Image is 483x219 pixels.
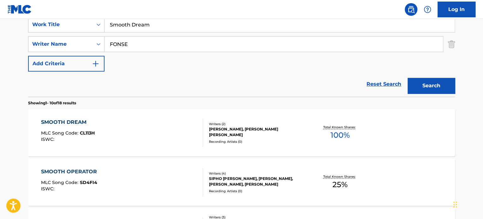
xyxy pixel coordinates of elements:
a: Reset Search [363,77,404,91]
span: MLC Song Code : [41,180,80,185]
span: SD4FI4 [80,180,97,185]
div: Writer Name [32,40,89,48]
div: Help [421,3,434,16]
a: SMOOTH DREAMMLC Song Code:CL113HISWC:Writers (2)[PERSON_NAME], [PERSON_NAME] [PERSON_NAME]Recordi... [28,109,455,156]
p: Showing 1 - 10 of 18 results [28,100,76,106]
span: MLC Song Code : [41,130,80,136]
div: SIPHO [PERSON_NAME], [PERSON_NAME], [PERSON_NAME], [PERSON_NAME] [209,176,304,187]
form: Search Form [28,17,455,97]
a: Log In [438,2,475,17]
img: 9d2ae6d4665cec9f34b9.svg [92,60,99,67]
div: Recording Artists ( 0 ) [209,189,304,193]
iframe: Chat Widget [451,189,483,219]
img: help [424,6,431,13]
div: Writers ( 2 ) [209,122,304,126]
a: SMOOTH OPERATORMLC Song Code:SD4FI4ISWC:Writers (4)SIPHO [PERSON_NAME], [PERSON_NAME], [PERSON_NA... [28,158,455,206]
button: Add Criteria [28,56,104,72]
div: Work Title [32,21,89,28]
img: search [407,6,415,13]
span: ISWC : [41,136,56,142]
a: Public Search [405,3,417,16]
div: Drag [453,195,457,214]
span: 100 % [330,130,349,141]
div: SMOOTH DREAM [41,118,95,126]
img: Delete Criterion [448,36,455,52]
div: [PERSON_NAME], [PERSON_NAME] [PERSON_NAME] [209,126,304,138]
div: Writers ( 4 ) [209,171,304,176]
div: Recording Artists ( 0 ) [209,139,304,144]
span: CL113H [80,130,95,136]
img: MLC Logo [8,5,32,14]
span: 25 % [332,179,348,190]
span: ISWC : [41,186,56,192]
p: Total Known Shares: [323,174,357,179]
button: Search [408,78,455,94]
div: SMOOTH OPERATOR [41,168,100,176]
p: Total Known Shares: [323,125,357,130]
